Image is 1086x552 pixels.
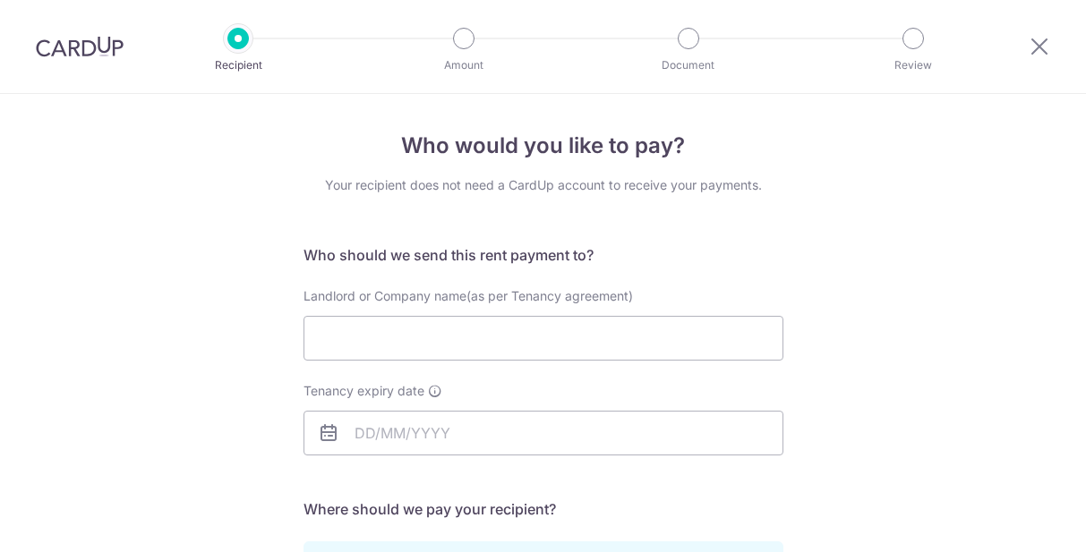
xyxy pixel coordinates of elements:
img: CardUp [36,36,124,57]
h5: Who should we send this rent payment to? [304,244,783,266]
p: Amount [398,56,530,74]
h4: Who would you like to pay? [304,130,783,162]
input: DD/MM/YYYY [304,411,783,455]
span: Landlord or Company name(as per Tenancy agreement) [304,288,633,303]
span: Tenancy expiry date [304,382,424,400]
p: Recipient [172,56,304,74]
h5: Where should we pay your recipient? [304,498,783,520]
p: Document [622,56,755,74]
div: Your recipient does not need a CardUp account to receive your payments. [304,176,783,194]
p: Review [847,56,979,74]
